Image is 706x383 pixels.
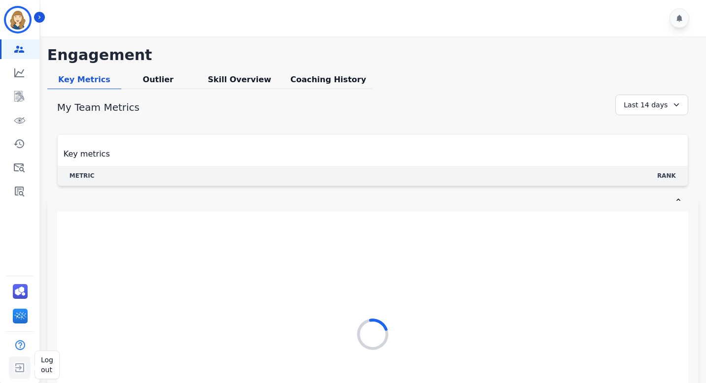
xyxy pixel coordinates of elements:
div: Skill Overview [195,74,284,89]
img: Bordered avatar [6,8,30,32]
div: Key Metrics [47,74,121,89]
div: Coaching History [284,74,373,89]
th: RANK [645,166,688,186]
h1: Engagement [47,46,698,64]
th: METRIC [58,166,120,186]
div: Outlier [121,74,195,89]
div: Last 14 days [615,95,688,115]
h1: My Team Metrics [57,100,140,114]
span: Key metrics [64,148,110,160]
